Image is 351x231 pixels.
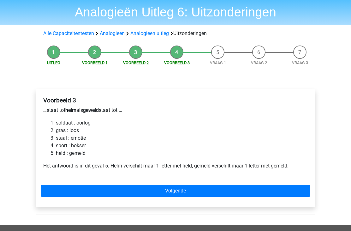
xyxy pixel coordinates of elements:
a: Alle Capaciteitentesten [43,31,94,37]
div: Uitzonderingen [41,30,310,38]
a: Vraag 3 [292,61,308,65]
h1: Analogieën Uitleg 6: Uitzonderingen [30,5,321,20]
a: Analogieen uitleg [130,31,169,37]
a: Analogieen [100,31,125,37]
b: … [43,107,47,113]
li: held : gemeld [56,150,308,157]
a: Uitleg [47,61,60,65]
a: Voorbeeld 1 [82,61,108,65]
a: Voorbeeld 2 [123,61,149,65]
b: Voorbeeld 3 [43,97,76,104]
a: Voorbeeld 3 [164,61,190,65]
a: Volgende [41,185,310,197]
p: Het antwoord is in dit geval 5. Helm verschilt maar 1 letter met held, gemeld verschilt maar 1 le... [43,162,308,170]
li: sport : bokser [56,142,308,150]
a: Vraag 2 [251,61,267,65]
li: soldaat : oorlog [56,119,308,127]
b: helm [65,107,76,113]
b: geweld [83,107,99,113]
li: gras : loos [56,127,308,135]
a: Vraag 1 [210,61,226,65]
p: staat tot als staat tot … [43,107,308,114]
li: staal : emotie [56,135,308,142]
